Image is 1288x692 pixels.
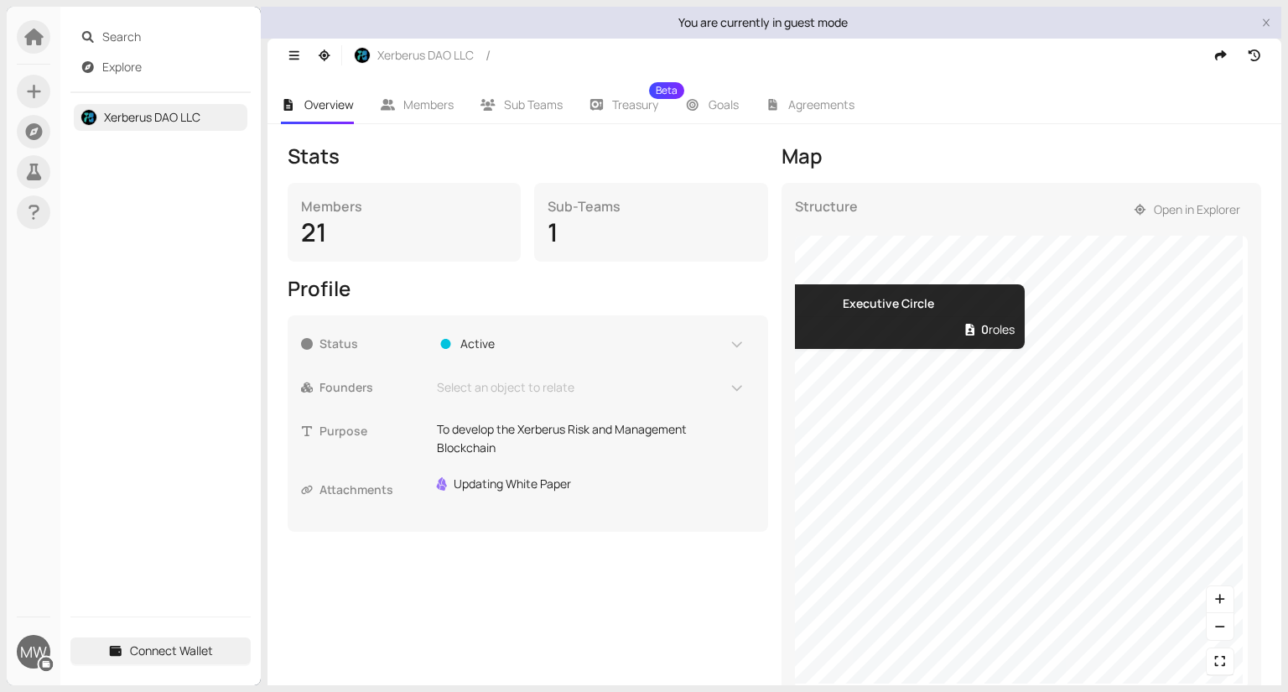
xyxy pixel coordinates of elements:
[649,82,684,99] sup: Beta
[1261,18,1271,29] button: close
[460,335,495,353] span: Active
[345,42,482,69] button: Xerberus DAO LLC
[548,216,754,248] div: 1
[319,422,427,440] span: Purpose
[403,96,454,112] span: Members
[454,475,571,493] div: Updating White Paper
[319,481,427,499] span: Attachments
[301,196,507,216] div: Members
[788,96,854,112] span: Agreements
[70,637,251,664] button: Connect Wallet
[795,196,858,236] div: Structure
[319,378,427,397] span: Founders
[304,96,354,112] span: Overview
[377,46,474,65] span: Xerberus DAO LLC
[504,96,563,112] span: Sub Teams
[1154,200,1240,219] span: Open in Explorer
[1261,18,1271,28] span: close
[437,420,745,457] p: To develop the Xerberus Risk and Management Blockchain
[288,275,768,302] div: Profile
[130,642,213,660] span: Connect Wallet
[288,143,768,169] div: Stats
[319,335,427,353] span: Status
[102,23,241,50] span: Search
[782,143,1262,169] div: Map
[1125,196,1249,223] button: Open in Explorer
[431,378,574,397] span: Select an object to relate
[482,29,496,82] span: /
[104,109,200,125] a: Xerberus DAO LLC
[548,196,754,216] div: Sub-Teams
[20,635,47,669] span: MW
[709,96,739,112] span: Goals
[355,48,370,63] img: HgCiZ4BMi_.jpeg
[435,475,571,493] a: Updating White Paper
[102,59,142,75] a: Explore
[301,216,507,248] div: 21
[612,99,658,111] span: Treasury
[271,13,1254,32] div: You are currently in guest mode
